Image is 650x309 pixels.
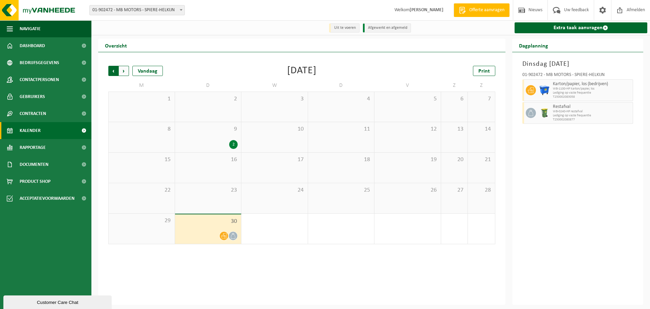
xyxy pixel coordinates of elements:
strong: [PERSON_NAME] [410,7,443,13]
span: 12 [378,125,437,133]
span: Product Shop [20,173,50,190]
span: 18 [311,156,371,163]
span: 2 [178,95,238,103]
span: 10 [245,125,304,133]
a: Print [473,66,495,76]
span: 28 [471,187,491,194]
span: 30 [178,218,238,225]
span: 25 [311,187,371,194]
span: Lediging op vaste frequentie [553,91,631,95]
span: 20 [445,156,464,163]
span: Kalender [20,122,41,139]
span: Navigatie [20,20,41,37]
span: Documenten [20,156,48,173]
span: 7 [471,95,491,103]
span: Dashboard [20,37,45,54]
td: Z [441,79,468,92]
a: Offerte aanvragen [454,3,510,17]
span: 11 [311,125,371,133]
span: WB-0240-HP restafval [553,110,631,114]
span: 01-902472 - MB MOTORS - SPIERE-HELKIJN [90,5,185,15]
span: 26 [378,187,437,194]
td: W [241,79,308,92]
span: Bedrijfsgegevens [20,54,59,71]
span: 22 [112,187,171,194]
li: Afgewerkt en afgemeld [363,23,411,33]
span: 21 [471,156,491,163]
span: 1 [112,95,171,103]
span: 17 [245,156,304,163]
span: Rapportage [20,139,46,156]
td: M [108,79,175,92]
span: T250002080877 [553,118,631,122]
div: [DATE] [287,66,317,76]
div: 2 [229,140,238,149]
span: Gebruikers [20,88,45,105]
h2: Dagplanning [512,39,555,52]
span: 14 [471,125,491,133]
li: Uit te voeren [329,23,360,33]
span: 9 [178,125,238,133]
span: 5 [378,95,437,103]
td: D [175,79,242,92]
td: D [308,79,375,92]
span: WB-1100-HP karton/papier, los [553,87,631,91]
td: Z [468,79,495,92]
span: 29 [112,217,171,225]
span: 24 [245,187,304,194]
span: Volgende [119,66,129,76]
span: 4 [311,95,371,103]
span: Karton/papier, los (bedrijven) [553,81,631,87]
span: Contactpersonen [20,71,59,88]
span: Vorige [108,66,118,76]
img: WB-0240-HPE-GN-50 [539,108,549,118]
h2: Overzicht [98,39,134,52]
span: 23 [178,187,238,194]
span: 8 [112,125,171,133]
span: 19 [378,156,437,163]
td: V [374,79,441,92]
div: 01-902472 - MB MOTORS - SPIERE-HELKIJN [522,73,633,79]
span: Offerte aanvragen [468,7,506,14]
span: 27 [445,187,464,194]
span: Restafval [553,104,631,110]
div: Vandaag [132,66,163,76]
span: 6 [445,95,464,103]
span: 3 [245,95,304,103]
span: T250002083058 [553,95,631,99]
span: Print [478,69,490,74]
span: Contracten [20,105,46,122]
span: 16 [178,156,238,163]
a: Extra taak aanvragen [515,22,648,33]
h3: Dinsdag [DATE] [522,59,633,69]
span: 15 [112,156,171,163]
span: Acceptatievoorwaarden [20,190,74,207]
span: 13 [445,125,464,133]
iframe: chat widget [3,294,113,309]
span: Lediging op vaste frequentie [553,114,631,118]
span: 01-902472 - MB MOTORS - SPIERE-HELKIJN [89,5,185,15]
img: WB-1100-HPE-BE-01 [539,85,549,95]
